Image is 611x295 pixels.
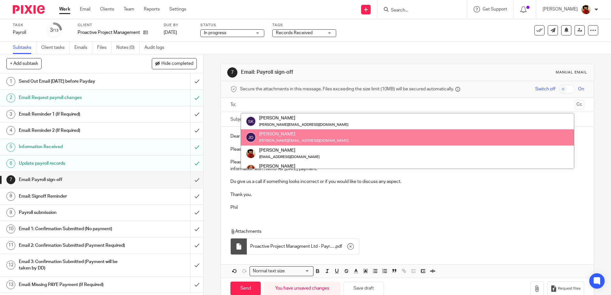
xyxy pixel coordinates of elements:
[259,147,320,153] div: [PERSON_NAME]
[13,23,38,28] label: Task
[251,268,286,275] span: Normal text size
[6,94,15,102] div: 2
[230,146,584,153] p: Please find attached your August payroll summary, protected with your normal password.
[19,224,129,234] h1: Email 1: Confirmation Submitted (No payment)
[144,6,160,12] a: Reports
[19,142,129,152] h1: Information Received
[164,23,192,28] label: Due by
[240,86,454,92] span: Secure the attachments in this message. Files exceeding the size limit (10MB) will be secured aut...
[19,159,129,168] h1: Update payroll records
[6,58,42,69] button: + Add subtask
[19,77,129,86] h1: Send Out Email [DATE] before Payday
[19,126,129,135] h1: Email: Reminder 2 (If Required)
[241,69,421,76] h1: Email: Payroll sign-off
[19,192,129,201] h1: Email: Signoff Reminder
[80,6,90,12] a: Email
[247,238,359,254] div: .
[259,139,348,142] small: [PERSON_NAME][EMAIL_ADDRESS][DOMAIN_NAME]
[19,175,129,185] h1: Email: Payroll sign-off
[246,116,256,126] img: svg%3E
[59,6,70,12] a: Work
[6,77,15,86] div: 1
[41,42,70,54] a: Client tasks
[6,159,15,168] div: 6
[230,178,584,185] p: Do give us a call if something looks incorrect or if you would like to discuss any aspect.
[556,70,587,75] div: Manual email
[19,241,129,250] h1: Email 2: Confirmation Submitted (Payment Required)
[116,42,140,54] a: Notes (0)
[230,102,237,108] label: To:
[250,243,335,250] span: Proactive Project Managment Ltd - Payroll Summary - Month 5
[230,192,584,198] p: Thank you.
[230,133,584,140] p: Dear [PERSON_NAME],
[6,241,15,250] div: 11
[19,93,129,102] h1: Email: Request payroll changes
[164,30,177,35] span: [DATE]
[6,175,15,184] div: 7
[19,257,129,273] h1: Email 3: Confirmation Submitted (Payment will be taken by DD)
[276,31,313,35] span: Records Received
[74,42,92,54] a: Emails
[13,29,38,36] div: Payroll
[6,143,15,152] div: 5
[100,6,114,12] a: Clients
[144,42,169,54] a: Audit logs
[152,58,197,69] button: Hide completed
[19,280,129,290] h1: Email: Missing PAYE Payment (If Required)
[483,7,507,11] span: Get Support
[53,29,58,32] small: /13
[78,23,156,28] label: Client
[543,6,578,12] p: [PERSON_NAME]
[6,261,15,269] div: 12
[230,116,247,123] label: Subject:
[161,61,193,66] span: Hide completed
[204,31,226,35] span: In progress
[97,42,112,54] a: Files
[246,148,256,159] img: Phil%20Baby%20pictures%20(3).JPG
[50,26,58,34] div: 3
[575,100,584,110] button: Cc
[230,228,572,235] p: Attachments
[19,208,129,217] h1: Payroll submission
[6,110,15,119] div: 3
[250,266,313,276] div: Search for option
[6,208,15,217] div: 9
[390,8,448,13] input: Search
[259,131,348,137] div: [PERSON_NAME]
[287,268,310,275] input: Search for option
[259,123,348,126] small: [PERSON_NAME][EMAIL_ADDRESS][DOMAIN_NAME]
[230,159,584,172] p: Please could you check and confirm to us by email that you agree with the numbers. We need to rec...
[259,115,348,121] div: [PERSON_NAME]
[535,86,555,92] span: Switch off
[246,132,256,142] img: svg%3E
[578,86,584,92] span: On
[200,23,264,28] label: Status
[6,280,15,289] div: 13
[13,5,45,14] img: Pixie
[558,286,581,291] span: Request files
[169,6,186,12] a: Settings
[259,163,348,170] div: [PERSON_NAME]
[6,224,15,233] div: 10
[13,42,36,54] a: Subtasks
[246,164,256,175] img: sallycropped.JPG
[19,110,129,119] h1: Email: Reminder 1 (If Required)
[230,204,584,211] p: Phil
[259,155,320,159] small: [EMAIL_ADDRESS][DOMAIN_NAME]
[336,243,342,250] span: pdf
[78,29,140,36] p: Proactive Project Management Ltd
[6,126,15,135] div: 4
[581,4,591,15] img: Phil%20Baby%20pictures%20(3).JPG
[6,192,15,201] div: 8
[124,6,134,12] a: Team
[272,23,336,28] label: Tags
[227,67,237,78] div: 7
